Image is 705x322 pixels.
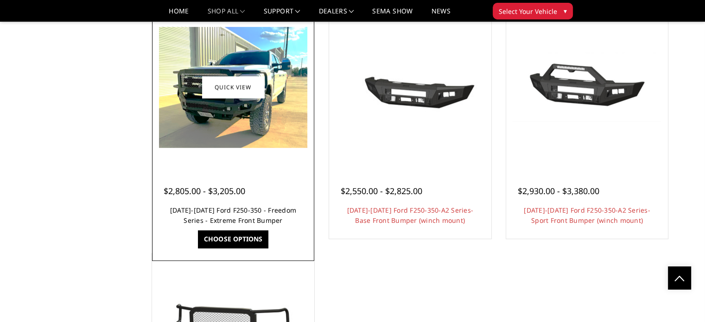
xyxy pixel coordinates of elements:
[668,266,691,290] a: Click to Top
[154,8,312,166] a: 2023-2025 Ford F250-350 - Freedom Series - Extreme Front Bumper 2023-2025 Ford F250-350 - Freedom...
[341,185,422,196] span: $2,550.00 - $2,825.00
[518,185,599,196] span: $2,930.00 - $3,380.00
[170,206,296,225] a: [DATE]-[DATE] Ford F250-350 - Freedom Series - Extreme Front Bumper
[202,76,264,98] a: Quick view
[198,230,268,248] a: Choose Options
[524,206,650,225] a: [DATE]-[DATE] Ford F250-350-A2 Series-Sport Front Bumper (winch mount)
[169,8,189,21] a: Home
[431,8,450,21] a: News
[208,8,245,21] a: shop all
[508,8,666,166] a: 2023-2025 Ford F250-350-A2 Series-Sport Front Bumper (winch mount) 2023-2025 Ford F250-350-A2 Ser...
[331,8,489,166] a: 2023-2025 Ford F250-350-A2 Series-Base Front Bumper (winch mount) 2023-2025 Ford F250-350-A2 Seri...
[372,8,413,21] a: SEMA Show
[493,3,573,19] button: Select Your Vehicle
[564,6,567,16] span: ▾
[319,8,354,21] a: Dealers
[164,185,245,196] span: $2,805.00 - $3,205.00
[159,27,307,148] img: 2023-2025 Ford F250-350 - Freedom Series - Extreme Front Bumper
[347,206,473,225] a: [DATE]-[DATE] Ford F250-350-A2 Series-Base Front Bumper (winch mount)
[499,6,557,16] span: Select Your Vehicle
[264,8,300,21] a: Support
